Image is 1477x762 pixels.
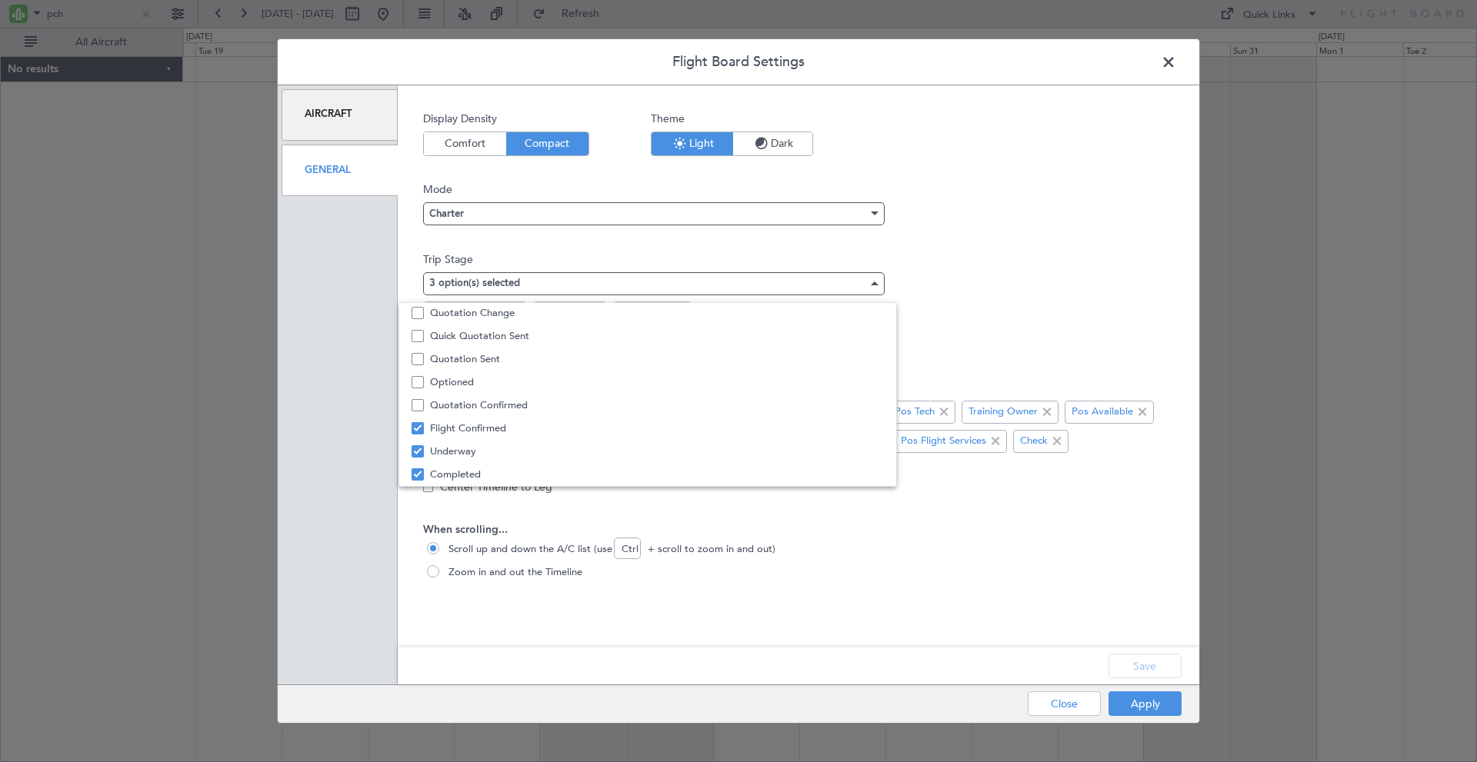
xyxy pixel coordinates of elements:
[430,440,884,463] span: Underway
[430,463,884,486] span: Completed
[430,301,884,324] span: Quotation Change
[430,348,884,371] span: Quotation Sent
[430,371,884,394] span: Optioned
[430,417,884,440] span: Flight Confirmed
[430,394,884,417] span: Quotation Confirmed
[430,324,884,348] span: Quick Quotation Sent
